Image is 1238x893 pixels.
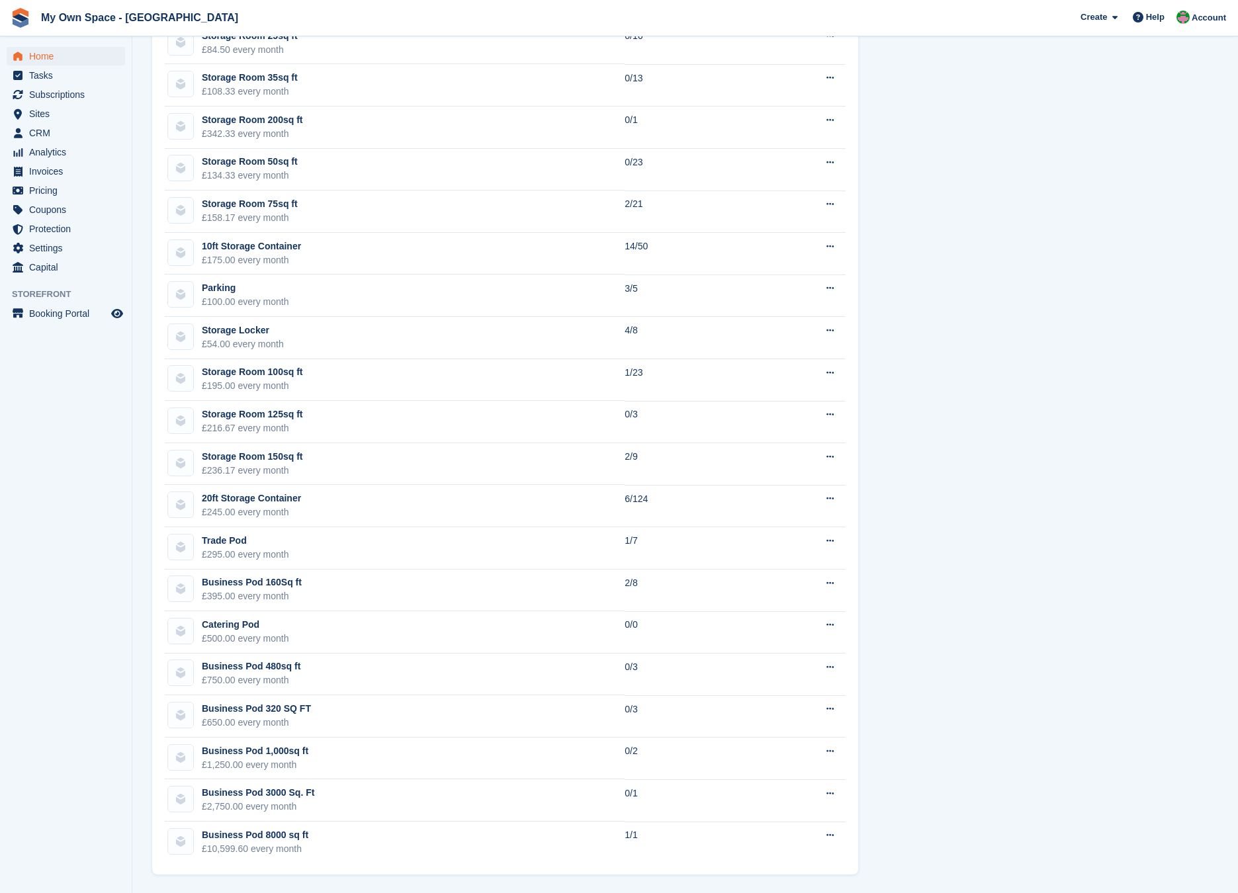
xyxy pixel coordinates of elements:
td: 0/13 [625,64,760,106]
td: 0/2 [625,738,760,780]
img: blank-unit-type-icon-ffbac7b88ba66c5e286b0e438baccc4b9c83835d4c34f86887a83fc20ec27e7b.svg [168,198,193,223]
div: £245.00 every month [202,505,301,519]
a: menu [7,105,125,123]
span: Home [29,47,109,65]
td: 2/9 [625,443,760,486]
td: 0/3 [625,401,760,443]
div: £2,750.00 every month [202,800,314,814]
div: Storage Room 150sq ft [202,450,302,464]
div: £134.33 every month [202,169,298,183]
span: Booking Portal [29,304,109,323]
img: blank-unit-type-icon-ffbac7b88ba66c5e286b0e438baccc4b9c83835d4c34f86887a83fc20ec27e7b.svg [168,408,193,433]
img: blank-unit-type-icon-ffbac7b88ba66c5e286b0e438baccc4b9c83835d4c34f86887a83fc20ec27e7b.svg [168,114,193,139]
div: £236.17 every month [202,464,302,478]
a: menu [7,200,125,219]
div: Business Pod 3000 Sq. Ft [202,786,314,800]
div: £100.00 every month [202,295,289,309]
div: Storage Room 200sq ft [202,113,302,127]
div: Trade Pod [202,534,289,548]
td: 0/0 [625,611,760,654]
td: 0/3 [625,654,760,696]
div: £108.33 every month [202,85,298,99]
td: 0/1 [625,106,760,149]
div: £295.00 every month [202,548,289,562]
div: £500.00 every month [202,632,289,646]
a: menu [7,143,125,161]
div: Business Pod 320 SQ FT [202,702,311,716]
img: blank-unit-type-icon-ffbac7b88ba66c5e286b0e438baccc4b9c83835d4c34f86887a83fc20ec27e7b.svg [168,324,193,349]
span: Create [1081,11,1107,24]
span: Analytics [29,143,109,161]
div: £158.17 every month [202,211,298,225]
td: 1/7 [625,527,760,570]
img: blank-unit-type-icon-ffbac7b88ba66c5e286b0e438baccc4b9c83835d4c34f86887a83fc20ec27e7b.svg [168,450,193,476]
td: 1/23 [625,359,760,402]
img: blank-unit-type-icon-ffbac7b88ba66c5e286b0e438baccc4b9c83835d4c34f86887a83fc20ec27e7b.svg [168,534,193,560]
img: blank-unit-type-icon-ffbac7b88ba66c5e286b0e438baccc4b9c83835d4c34f86887a83fc20ec27e7b.svg [168,618,193,644]
div: £1,250.00 every month [202,758,308,772]
img: blank-unit-type-icon-ffbac7b88ba66c5e286b0e438baccc4b9c83835d4c34f86887a83fc20ec27e7b.svg [168,492,193,517]
td: 4/8 [625,317,760,359]
div: Storage Room 100sq ft [202,365,302,379]
div: Storage Room 75sq ft [202,197,298,211]
div: Business Pod 8000 sq ft [202,828,308,842]
td: 0/3 [625,695,760,738]
img: blank-unit-type-icon-ffbac7b88ba66c5e286b0e438baccc4b9c83835d4c34f86887a83fc20ec27e7b.svg [168,282,193,307]
td: 6/124 [625,485,760,527]
img: blank-unit-type-icon-ffbac7b88ba66c5e286b0e438baccc4b9c83835d4c34f86887a83fc20ec27e7b.svg [168,787,193,812]
img: blank-unit-type-icon-ffbac7b88ba66c5e286b0e438baccc4b9c83835d4c34f86887a83fc20ec27e7b.svg [168,829,193,854]
a: menu [7,85,125,104]
td: 2/21 [625,191,760,233]
div: Parking [202,281,289,295]
span: Tasks [29,66,109,85]
div: £10,599.60 every month [202,842,308,856]
a: My Own Space - [GEOGRAPHIC_DATA] [36,7,243,28]
a: Preview store [109,306,125,321]
div: £750.00 every month [202,673,300,687]
td: 0/23 [625,149,760,191]
img: blank-unit-type-icon-ffbac7b88ba66c5e286b0e438baccc4b9c83835d4c34f86887a83fc20ec27e7b.svg [168,660,193,685]
div: 10ft Storage Container [202,239,301,253]
div: Storage Room 25sq ft [202,29,298,43]
span: Storefront [12,288,132,301]
div: £84.50 every month [202,43,298,57]
span: Pricing [29,181,109,200]
span: Protection [29,220,109,238]
span: Capital [29,258,109,276]
div: Catering Pod [202,618,289,632]
img: Millie Webb [1176,11,1190,24]
img: blank-unit-type-icon-ffbac7b88ba66c5e286b0e438baccc4b9c83835d4c34f86887a83fc20ec27e7b.svg [168,745,193,770]
td: 14/50 [625,233,760,275]
img: blank-unit-type-icon-ffbac7b88ba66c5e286b0e438baccc4b9c83835d4c34f86887a83fc20ec27e7b.svg [168,366,193,391]
a: menu [7,181,125,200]
div: Storage Room 125sq ft [202,407,302,421]
td: 2/8 [625,570,760,612]
span: Coupons [29,200,109,219]
img: blank-unit-type-icon-ffbac7b88ba66c5e286b0e438baccc4b9c83835d4c34f86887a83fc20ec27e7b.svg [168,702,193,728]
td: 1/1 [625,822,760,863]
span: Invoices [29,162,109,181]
div: £650.00 every month [202,716,311,730]
span: Settings [29,239,109,257]
div: £175.00 every month [202,253,301,267]
div: Storage Locker [202,323,284,337]
div: 20ft Storage Container [202,491,301,505]
td: 0/1 [625,779,760,822]
div: £395.00 every month [202,589,302,603]
span: Help [1146,11,1165,24]
div: £342.33 every month [202,127,302,141]
a: menu [7,304,125,323]
span: Account [1192,11,1226,24]
a: menu [7,124,125,142]
div: Storage Room 50sq ft [202,155,298,169]
img: blank-unit-type-icon-ffbac7b88ba66c5e286b0e438baccc4b9c83835d4c34f86887a83fc20ec27e7b.svg [168,240,193,265]
img: stora-icon-8386f47178a22dfd0bd8f6a31ec36ba5ce8667c1dd55bd0f319d3a0aa187defe.svg [11,8,30,28]
div: Business Pod 480sq ft [202,659,300,673]
span: CRM [29,124,109,142]
div: £195.00 every month [202,379,302,393]
img: blank-unit-type-icon-ffbac7b88ba66c5e286b0e438baccc4b9c83835d4c34f86887a83fc20ec27e7b.svg [168,576,193,601]
div: Storage Room 35sq ft [202,71,298,85]
a: menu [7,220,125,238]
div: Business Pod 1,000sq ft [202,744,308,758]
span: Sites [29,105,109,123]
